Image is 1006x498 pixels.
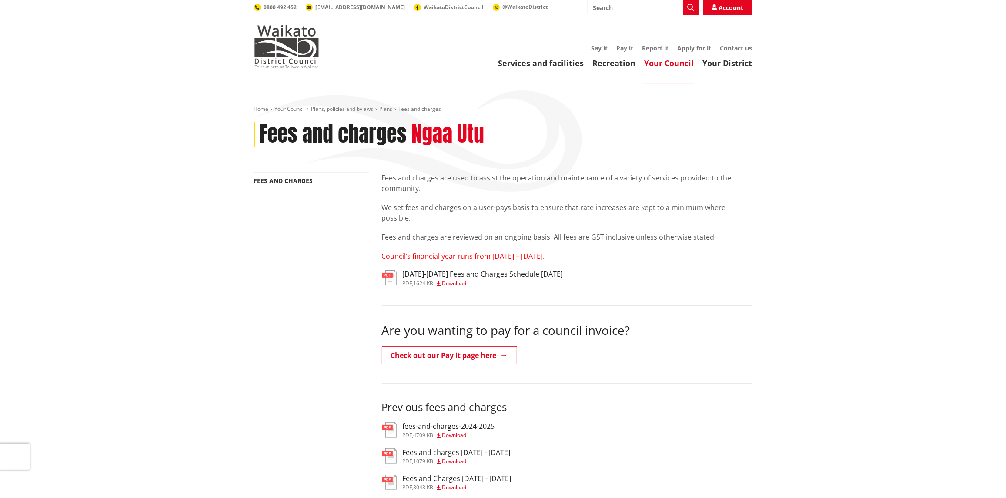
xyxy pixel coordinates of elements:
[503,3,548,10] span: @WaikatoDistrict
[382,270,397,285] img: document-pdf.svg
[403,433,495,438] div: ,
[382,202,752,223] p: We set fees and charges on a user-pays basis to ensure that rate increases are kept to a minimum ...
[382,475,511,490] a: Fees and Charges [DATE] - [DATE] pdf,3043 KB Download
[414,3,484,11] a: WaikatoDistrictCouncil
[442,484,467,491] span: Download
[382,232,752,242] p: Fees and charges are reviewed on an ongoing basis. All fees are GST inclusive unless otherwise st...
[382,475,397,490] img: document-pdf.svg
[254,25,319,68] img: Waikato District Council - Te Kaunihera aa Takiwaa o Waikato
[442,280,467,287] span: Download
[311,105,374,113] a: Plans, policies and bylaws
[380,105,393,113] a: Plans
[966,461,997,493] iframe: Messenger Launcher
[264,3,297,11] span: 0800 492 452
[403,280,412,287] span: pdf
[403,270,563,278] h3: [DATE]-[DATE] Fees and Charges Schedule [DATE]
[678,44,712,52] a: Apply for it
[424,3,484,11] span: WaikatoDistrictCouncil
[382,270,563,286] a: [DATE]-[DATE] Fees and Charges Schedule [DATE] pdf,1624 KB Download
[254,105,269,113] a: Home
[642,44,669,52] a: Report it
[403,484,412,491] span: pdf
[403,475,511,483] h3: Fees and Charges [DATE] - [DATE]
[403,448,511,457] h3: Fees and charges [DATE] - [DATE]
[382,251,545,261] span: Council’s financial year runs from [DATE] – [DATE].
[414,280,434,287] span: 1624 KB
[403,422,495,431] h3: fees-and-charges-2024-2025
[645,58,694,68] a: Your Council
[260,122,407,147] h1: Fees and charges
[703,58,752,68] a: Your District
[493,3,548,10] a: @WaikatoDistrict
[399,105,441,113] span: Fees and charges
[442,431,467,439] span: Download
[382,173,752,194] p: Fees and charges are used to assist the operation and maintenance of a variety of services provid...
[275,105,305,113] a: Your Council
[382,448,511,464] a: Fees and charges [DATE] - [DATE] pdf,1079 KB Download
[403,485,511,490] div: ,
[498,58,584,68] a: Services and facilities
[382,346,517,364] a: Check out our Pay it page here
[592,44,608,52] a: Say it
[412,122,485,147] h2: Ngaa Utu
[414,484,434,491] span: 3043 KB
[403,281,563,286] div: ,
[442,458,467,465] span: Download
[316,3,405,11] span: [EMAIL_ADDRESS][DOMAIN_NAME]
[403,459,511,464] div: ,
[382,322,630,338] span: Are you wanting to pay for a council invoice?
[382,401,752,414] h3: Previous fees and charges
[593,58,636,68] a: Recreation
[617,44,634,52] a: Pay it
[403,431,412,439] span: pdf
[254,106,752,113] nav: breadcrumb
[254,177,313,185] a: Fees and charges
[382,422,495,438] a: fees-and-charges-2024-2025 pdf,4709 KB Download
[720,44,752,52] a: Contact us
[382,422,397,438] img: document-pdf.svg
[414,458,434,465] span: 1079 KB
[414,431,434,439] span: 4709 KB
[254,3,297,11] a: 0800 492 452
[403,458,412,465] span: pdf
[382,448,397,464] img: document-pdf.svg
[306,3,405,11] a: [EMAIL_ADDRESS][DOMAIN_NAME]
